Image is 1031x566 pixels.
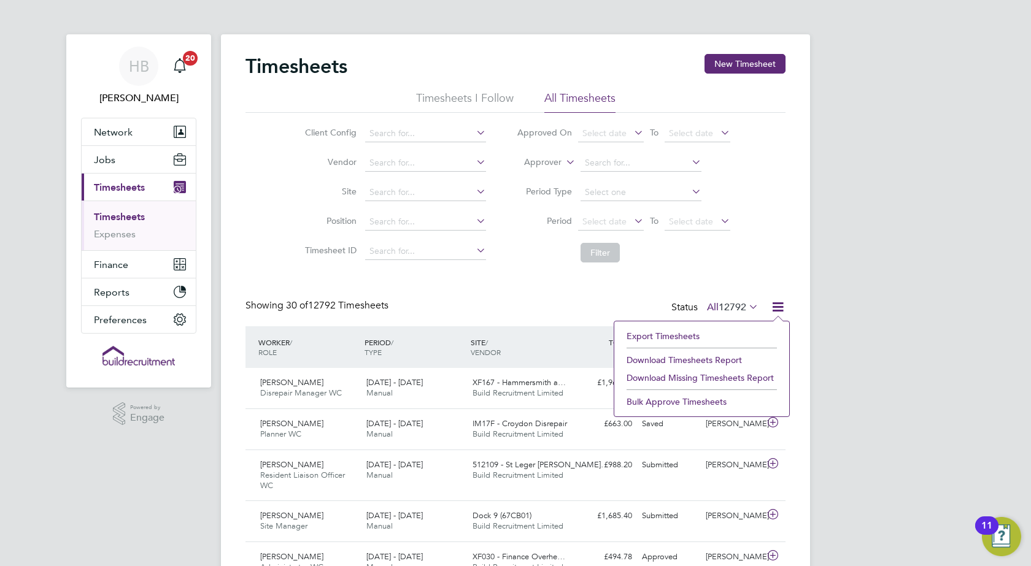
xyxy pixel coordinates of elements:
[637,414,701,434] div: Saved
[365,213,486,231] input: Search for...
[81,91,196,105] span: Hayley Barrance
[506,156,562,169] label: Approver
[94,211,145,223] a: Timesheets
[473,459,609,470] span: 512109 - St Leger [PERSON_NAME]…
[701,455,765,475] div: [PERSON_NAME]
[573,455,637,475] div: £988.20
[245,299,391,312] div: Showing
[620,327,783,345] li: Export Timesheets
[473,521,563,531] span: Build Recruitment Limited
[82,278,196,305] button: Reports
[260,510,323,521] span: [PERSON_NAME]
[366,388,393,398] span: Manual
[260,551,323,562] span: [PERSON_NAME]
[290,337,292,347] span: /
[366,429,393,439] span: Manual
[468,331,574,363] div: SITE
[365,155,486,172] input: Search for...
[260,429,301,439] span: Planner WC
[301,186,357,197] label: Site
[366,459,423,470] span: [DATE] - [DATE]
[366,470,393,480] span: Manual
[130,402,164,413] span: Powered by
[94,126,133,138] span: Network
[301,156,357,167] label: Vendor
[544,91,616,113] li: All Timesheets
[581,155,701,172] input: Search for...
[82,201,196,250] div: Timesheets
[301,215,357,226] label: Position
[82,146,196,173] button: Jobs
[701,414,765,434] div: [PERSON_NAME]
[260,521,307,531] span: Site Manager
[365,125,486,142] input: Search for...
[671,299,761,316] div: Status
[366,510,423,521] span: [DATE] - [DATE]
[366,418,423,429] span: [DATE] - [DATE]
[473,418,567,429] span: IM17F - Croydon Disrepair
[260,470,345,491] span: Resident Liaison Officer WC
[473,551,565,562] span: XF030 - Finance Overhe…
[102,346,175,365] img: buildrec-logo-retina.png
[620,351,783,369] li: Download Timesheets Report
[581,243,620,262] button: Filter
[365,184,486,201] input: Search for...
[473,429,563,439] span: Build Recruitment Limited
[82,118,196,145] button: Network
[416,91,514,113] li: Timesheets I Follow
[485,337,488,347] span: /
[82,251,196,278] button: Finance
[255,331,361,363] div: WORKER
[94,259,128,270] span: Finance
[286,299,308,312] span: 30 of
[669,216,713,227] span: Select date
[94,286,129,298] span: Reports
[609,337,631,347] span: TOTAL
[620,369,783,386] li: Download Missing Timesheets Report
[637,506,701,526] div: Submitted
[260,377,323,388] span: [PERSON_NAME]
[517,215,572,226] label: Period
[582,216,627,227] span: Select date
[66,34,211,388] nav: Main navigation
[113,402,165,426] a: Powered byEngage
[94,154,115,166] span: Jobs
[473,377,566,388] span: XF167 - Hammersmith a…
[719,301,746,313] span: 12792
[981,526,992,541] div: 11
[94,314,147,326] span: Preferences
[707,301,759,313] label: All
[81,346,196,365] a: Go to home page
[301,245,357,256] label: Timesheet ID
[573,414,637,434] div: £663.00
[582,128,627,139] span: Select date
[183,51,198,66] span: 20
[701,506,765,526] div: [PERSON_NAME]
[260,459,323,470] span: [PERSON_NAME]
[286,299,388,312] span: 12792 Timesheets
[669,128,713,139] span: Select date
[646,213,662,229] span: To
[301,127,357,138] label: Client Config
[637,455,701,475] div: Submitted
[982,517,1021,556] button: Open Resource Center, 11 new notifications
[81,47,196,105] a: HB[PERSON_NAME]
[94,182,145,193] span: Timesheets
[361,331,468,363] div: PERIOD
[391,337,393,347] span: /
[130,413,164,423] span: Engage
[473,388,563,398] span: Build Recruitment Limited
[258,347,277,357] span: ROLE
[129,58,149,74] span: HB
[82,306,196,333] button: Preferences
[366,377,423,388] span: [DATE] - [DATE]
[365,347,382,357] span: TYPE
[620,393,783,410] li: Bulk Approve Timesheets
[94,228,136,240] a: Expenses
[473,510,531,521] span: Dock 9 (67CB01)
[260,388,342,398] span: Disrepair Manager WC
[646,124,662,140] span: To
[245,54,347,78] h2: Timesheets
[471,347,501,357] span: VENDOR
[581,184,701,201] input: Select one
